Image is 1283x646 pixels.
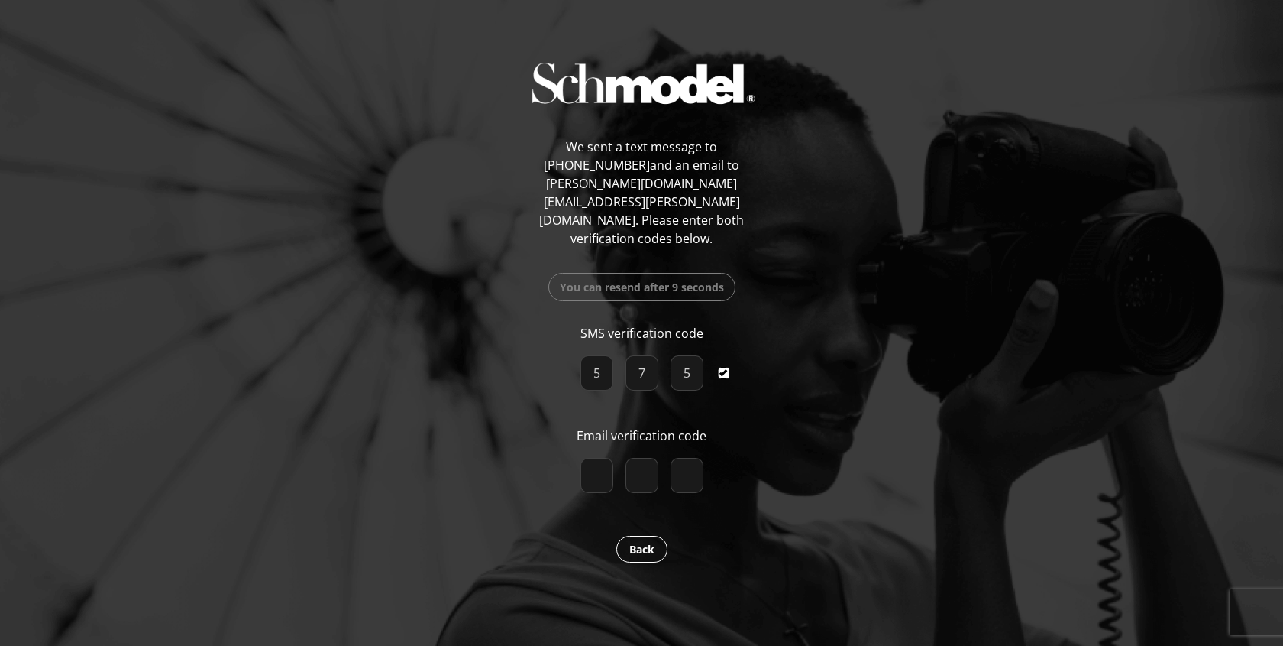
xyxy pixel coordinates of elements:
[519,138,764,248] p: We sent a text message to [PHONE_NUMBER] and an email to [PERSON_NAME][DOMAIN_NAME][EMAIL_ADDRESS...
[519,54,764,112] img: img
[548,273,735,301] button: You can resend after 9 seconds
[519,324,764,342] p: SMS verification code
[519,427,764,445] p: Email verification code
[616,536,667,563] button: Back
